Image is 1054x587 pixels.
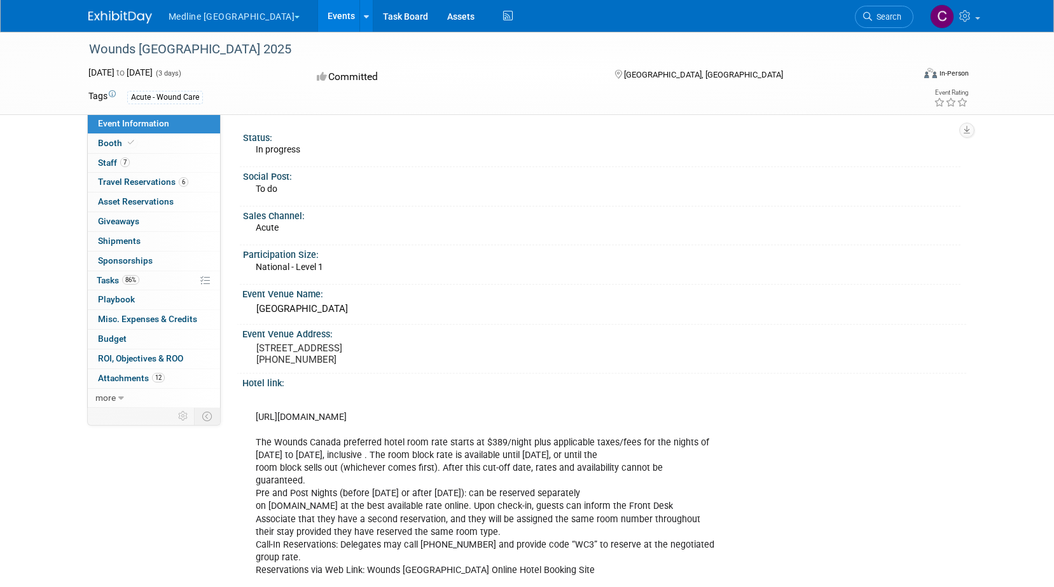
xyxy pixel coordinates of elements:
[247,392,825,583] div: [URL][DOMAIN_NAME] The Wounds Canada preferred hotel room rate starts at $389/night plus applicab...
[313,66,594,88] div: Committed
[194,408,220,424] td: Toggle Event Tabs
[872,12,901,22] span: Search
[88,290,220,309] a: Playbook
[98,118,169,128] span: Event Information
[924,68,937,78] img: Format-Inperson.png
[88,271,220,290] a: Tasks86%
[98,314,197,324] span: Misc. Expenses & Credits
[88,310,220,329] a: Misc. Expenses & Credits
[88,252,220,271] a: Sponsorships
[243,167,960,183] div: Social Post:
[98,138,137,148] span: Booth
[88,330,220,349] a: Budget
[243,245,960,261] div: Participation Size:
[98,196,174,206] span: Asset Reservations
[122,275,139,285] span: 86%
[88,134,220,153] a: Booth
[88,192,220,212] a: Asset Reservations
[98,158,130,168] span: Staff
[88,369,220,388] a: Attachments12
[88,349,220,368] a: ROI, Objectives & ROO
[98,236,141,246] span: Shipments
[256,184,277,194] span: To do
[242,285,966,300] div: Event Venue Name:
[88,232,220,251] a: Shipments
[98,177,188,187] span: Travel Reservations
[252,299,957,319] div: [GEOGRAPHIC_DATA]
[243,206,960,222] div: Sales Channel:
[97,275,139,285] span: Tasks
[98,334,127,344] span: Budget
[934,90,968,96] div: Event Rating
[256,262,323,272] span: National - Level 1
[88,11,152,24] img: ExhibitDay
[98,255,153,266] span: Sponsorships
[88,114,220,133] a: Event Information
[98,373,165,383] span: Attachments
[127,91,203,104] div: Acute - Wound Care
[155,69,181,78] span: (3 days)
[624,70,783,79] span: [GEOGRAPHIC_DATA], [GEOGRAPHIC_DATA]
[88,90,116,104] td: Tags
[243,128,960,144] div: Status:
[242,374,966,389] div: Hotel link:
[242,325,966,341] div: Event Venue Address:
[98,353,183,363] span: ROI, Objectives & ROO
[88,67,153,78] span: [DATE] [DATE]
[88,173,220,192] a: Travel Reservations6
[939,69,969,78] div: In-Person
[88,389,220,408] a: more
[114,67,127,78] span: to
[98,294,135,304] span: Playbook
[838,66,969,85] div: Event Format
[256,222,279,233] span: Acute
[855,6,913,28] a: Search
[256,342,530,365] pre: [STREET_ADDRESS] [PHONE_NUMBER]
[152,373,165,382] span: 12
[88,154,220,173] a: Staff7
[95,393,116,403] span: more
[930,4,954,29] img: Camille Ramin
[85,38,894,61] div: Wounds [GEOGRAPHIC_DATA] 2025
[128,139,134,146] i: Booth reservation complete
[172,408,195,424] td: Personalize Event Tab Strip
[98,216,139,226] span: Giveaways
[179,177,188,187] span: 6
[88,212,220,231] a: Giveaways
[120,158,130,167] span: 7
[256,144,300,154] span: In progress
